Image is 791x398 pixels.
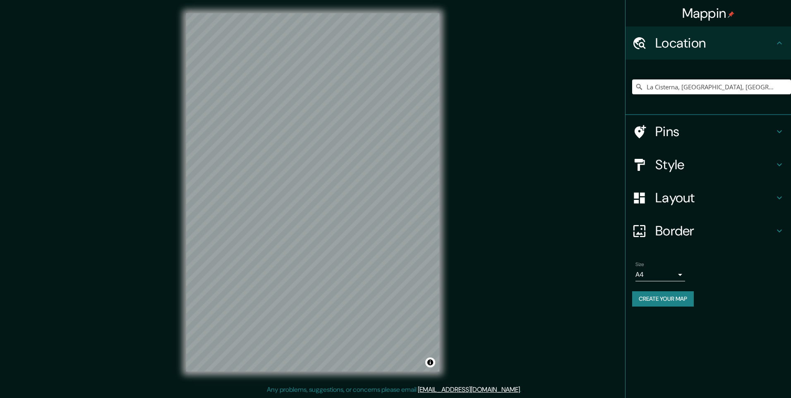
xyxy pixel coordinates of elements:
[632,291,694,307] button: Create your map
[523,385,524,395] div: .
[635,261,644,268] label: Size
[655,189,774,206] h4: Layout
[655,223,774,239] h4: Border
[655,123,774,140] h4: Pins
[626,115,791,148] div: Pins
[626,26,791,60] div: Location
[626,181,791,214] div: Layout
[626,148,791,181] div: Style
[267,385,521,395] p: Any problems, suggestions, or concerns please email .
[418,385,520,394] a: [EMAIL_ADDRESS][DOMAIN_NAME]
[635,268,685,281] div: A4
[632,79,791,94] input: Pick your city or area
[521,385,523,395] div: .
[186,13,439,372] canvas: Map
[626,214,791,247] div: Border
[425,357,435,367] button: Toggle attribution
[655,156,774,173] h4: Style
[655,35,774,51] h4: Location
[717,366,782,389] iframe: Help widget launcher
[728,11,734,18] img: pin-icon.png
[682,5,735,22] h4: Mappin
